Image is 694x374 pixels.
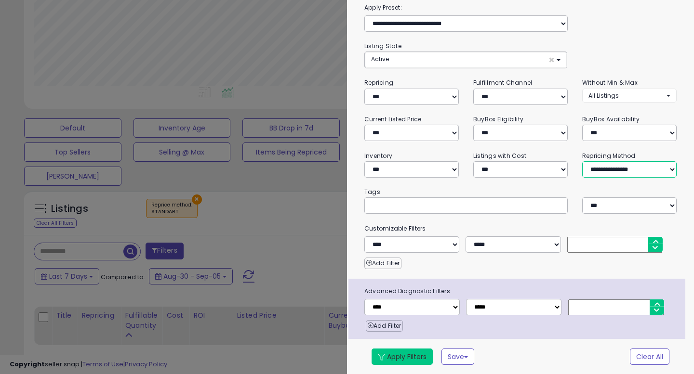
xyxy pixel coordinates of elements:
small: Listing State [364,42,401,50]
button: Apply Filters [372,348,433,365]
small: Fulfillment Channel [473,78,532,87]
small: Listings with Cost [473,152,526,160]
small: Customizable Filters [357,223,684,234]
small: Without Min & Max [582,78,638,87]
small: Tags [357,187,684,197]
small: Inventory [364,152,392,160]
span: Active [371,55,389,63]
small: Repricing Method [582,152,636,160]
button: Active × [365,52,567,68]
button: Save [441,348,474,365]
span: × [548,55,555,65]
button: Add Filter [366,320,403,332]
button: All Listings [582,89,677,103]
small: BuyBox Availability [582,115,640,123]
small: BuyBox Eligibility [473,115,523,123]
span: All Listings [588,91,619,100]
button: Clear All [630,348,669,365]
span: Advanced Diagnostic Filters [357,286,685,297]
small: Current Listed Price [364,115,421,123]
button: Add Filter [364,258,401,269]
label: Apply Preset: [357,2,684,13]
small: Repricing [364,78,393,87]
